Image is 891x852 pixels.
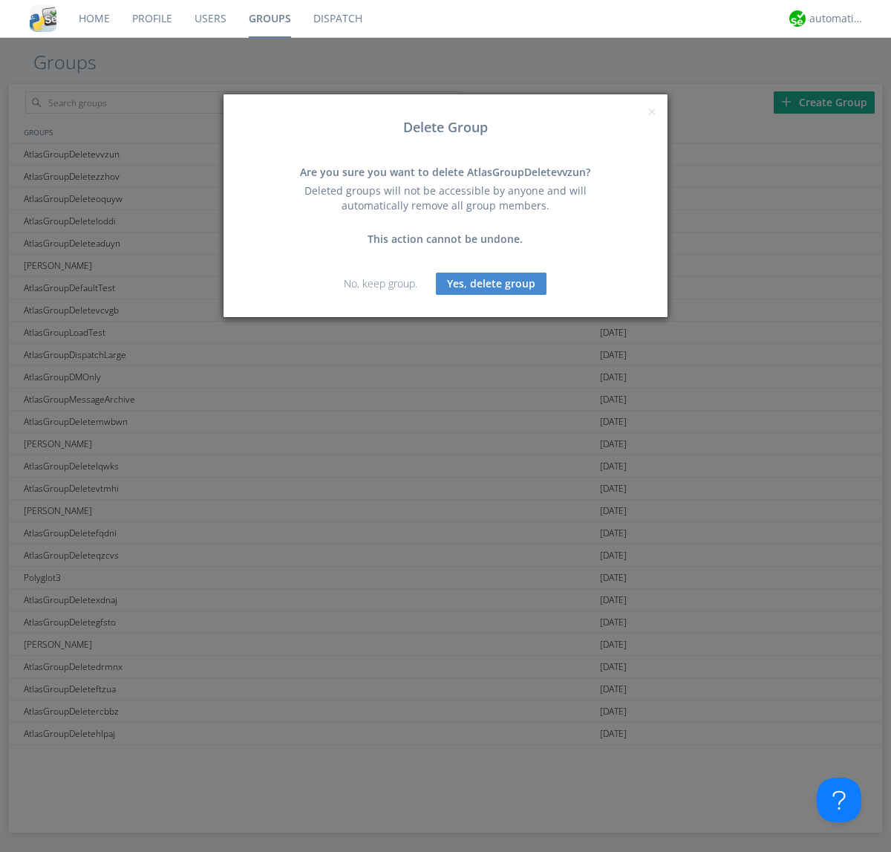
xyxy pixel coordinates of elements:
div: This action cannot be undone. [286,232,605,247]
div: Deleted groups will not be accessible by anyone and will automatically remove all group members. [286,183,605,213]
span: × [647,101,656,122]
div: automation+atlas [809,11,865,26]
img: d2d01cd9b4174d08988066c6d424eccd [789,10,806,27]
img: cddb5a64eb264b2086981ab96f4c1ba7 [30,5,56,32]
a: No, keep group. [344,276,417,290]
div: Are you sure you want to delete AtlasGroupDeletevvzun? [286,165,605,180]
button: Yes, delete group [436,273,546,295]
h3: Delete Group [235,120,656,135]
